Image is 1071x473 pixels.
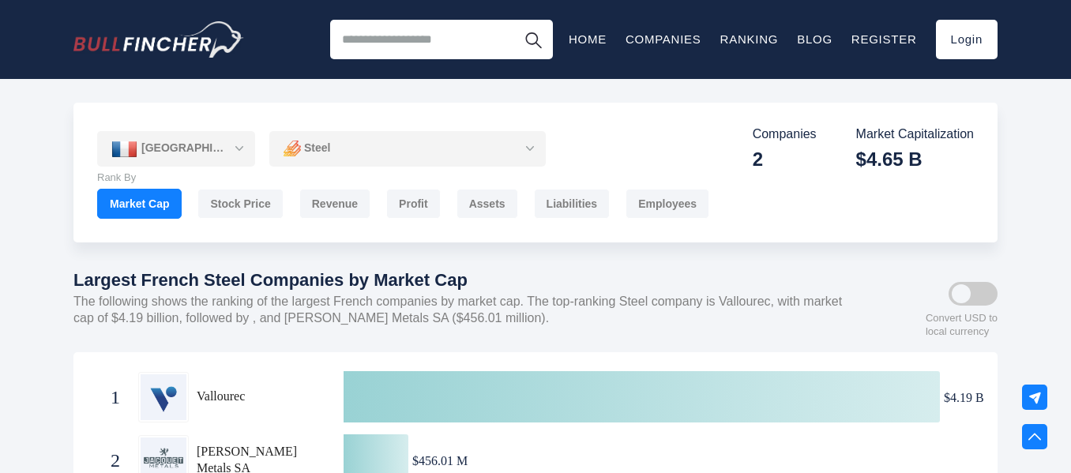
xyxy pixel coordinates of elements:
[856,147,974,171] div: $4.65 B
[926,312,998,339] span: Convert USD to local currency
[269,130,546,167] div: Steel
[73,270,855,291] h1: Largest French Steel Companies by Market Cap
[141,374,186,420] img: Vallourec
[103,384,118,411] span: 1
[944,391,984,404] text: $4.19 B
[856,126,974,143] p: Market Capitalization
[936,20,998,59] a: Login
[753,126,817,143] p: Companies
[626,189,709,219] div: Employees
[299,189,370,219] div: Revenue
[534,189,611,219] div: Liabilities
[73,21,243,58] a: Go to homepage
[626,32,701,46] a: Companies
[386,189,441,219] div: Profit
[73,294,855,327] p: The following shows the ranking of the largest French companies by market cap. The top-ranking St...
[457,189,518,219] div: Assets
[97,189,182,219] div: Market Cap
[73,21,244,58] img: Bullfincher logo
[97,131,255,166] div: [GEOGRAPHIC_DATA]
[720,32,779,46] a: Ranking
[753,147,817,171] div: 2
[797,32,832,46] a: Blog
[513,20,553,59] button: Search
[197,189,283,219] div: Stock Price
[97,171,709,185] p: Rank By
[569,32,607,46] a: Home
[851,32,917,46] a: Register
[412,454,468,467] text: $456.01 M
[197,389,316,405] span: Vallourec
